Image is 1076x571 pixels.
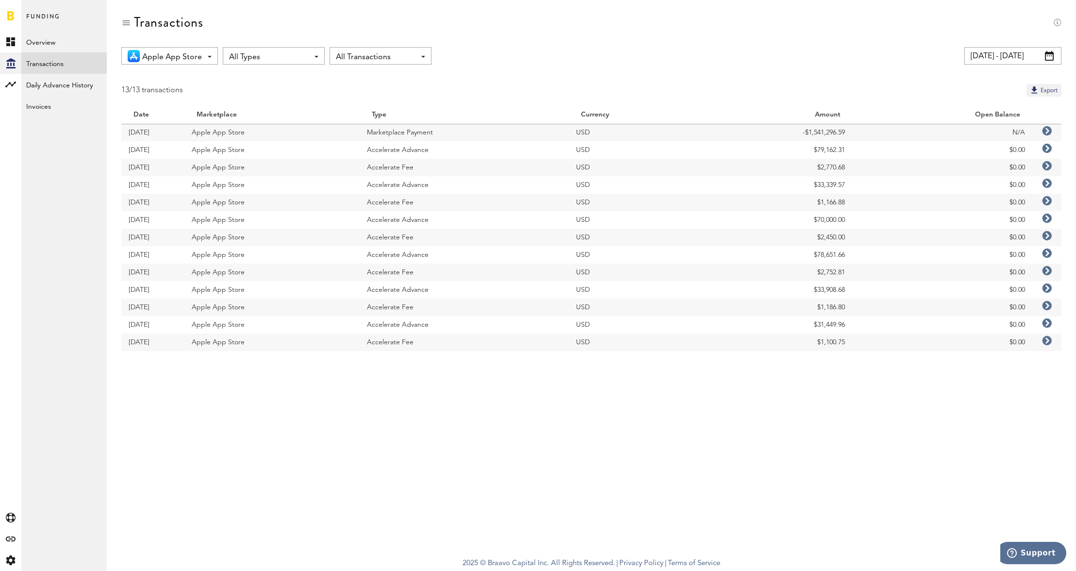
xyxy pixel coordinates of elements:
[360,141,569,159] td: Accelerate Advance
[360,246,569,264] td: Accelerate Advance
[569,281,705,299] td: USD
[128,50,140,62] img: 21.png
[668,560,720,567] a: Terms of Service
[705,316,852,334] td: $31,449.96
[26,11,60,31] span: Funding
[184,229,360,246] td: Apple App Store
[121,141,184,159] td: [DATE]
[21,52,107,74] a: Transactions
[184,246,360,264] td: Apple App Store
[569,264,705,281] td: USD
[229,49,309,66] span: All Types
[360,159,569,176] td: Accelerate Fee
[360,299,569,316] td: Accelerate Fee
[121,281,184,299] td: [DATE]
[184,281,360,299] td: Apple App Store
[360,194,569,211] td: Accelerate Fee
[569,159,705,176] td: USD
[852,211,1032,229] td: $0.00
[705,176,852,194] td: $33,339.57
[569,246,705,264] td: USD
[121,176,184,194] td: [DATE]
[184,124,360,141] td: Apple App Store
[184,334,360,351] td: Apple App Store
[569,211,705,229] td: USD
[142,49,202,66] span: Apple App Store
[852,264,1032,281] td: $0.00
[184,159,360,176] td: Apple App Store
[184,316,360,334] td: Apple App Store
[121,299,184,316] td: [DATE]
[184,194,360,211] td: Apple App Store
[121,194,184,211] td: [DATE]
[1000,542,1066,566] iframe: Opens a widget where you can find more information
[463,556,615,571] span: 2025 © Braavo Capital Inc. All Rights Reserved.
[121,264,184,281] td: [DATE]
[1029,85,1039,95] img: Export
[21,95,107,117] a: Invoices
[852,246,1032,264] td: $0.00
[852,106,1032,124] th: Open Balance
[569,141,705,159] td: USD
[360,124,569,141] td: Marketplace Payment
[360,316,569,334] td: Accelerate Advance
[184,299,360,316] td: Apple App Store
[121,334,184,351] td: [DATE]
[852,334,1032,351] td: $0.00
[336,49,415,66] span: All Transactions
[705,246,852,264] td: $78,651.66
[21,74,107,95] a: Daily Advance History
[852,176,1032,194] td: $0.00
[569,316,705,334] td: USD
[705,159,852,176] td: $2,770.68
[134,15,203,30] div: Transactions
[121,246,184,264] td: [DATE]
[121,124,184,141] td: [DATE]
[852,316,1032,334] td: $0.00
[619,560,663,567] a: Privacy Policy
[121,84,183,97] div: 13/13 transactions
[852,229,1032,246] td: $0.00
[360,334,569,351] td: Accelerate Fee
[569,334,705,351] td: USD
[852,124,1032,141] td: N/A
[360,211,569,229] td: Accelerate Advance
[705,211,852,229] td: $70,000.00
[184,264,360,281] td: Apple App Store
[852,159,1032,176] td: $0.00
[121,211,184,229] td: [DATE]
[569,194,705,211] td: USD
[705,141,852,159] td: $79,162.31
[121,159,184,176] td: [DATE]
[121,106,184,124] th: Date
[852,194,1032,211] td: $0.00
[705,299,852,316] td: $1,186.80
[705,124,852,141] td: -$1,541,296.59
[705,229,852,246] td: $2,450.00
[569,229,705,246] td: USD
[121,316,184,334] td: [DATE]
[569,106,705,124] th: Currency
[852,299,1032,316] td: $0.00
[705,281,852,299] td: $33,908.68
[360,229,569,246] td: Accelerate Fee
[852,141,1032,159] td: $0.00
[569,299,705,316] td: USD
[705,264,852,281] td: $2,752.81
[360,176,569,194] td: Accelerate Advance
[569,124,705,141] td: USD
[184,141,360,159] td: Apple App Store
[21,31,107,52] a: Overview
[184,176,360,194] td: Apple App Store
[360,106,569,124] th: Type
[705,106,852,124] th: Amount
[121,229,184,246] td: [DATE]
[360,264,569,281] td: Accelerate Fee
[184,106,360,124] th: Marketplace
[360,281,569,299] td: Accelerate Advance
[569,176,705,194] td: USD
[1026,84,1061,97] button: Export
[705,194,852,211] td: $1,166.88
[184,211,360,229] td: Apple App Store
